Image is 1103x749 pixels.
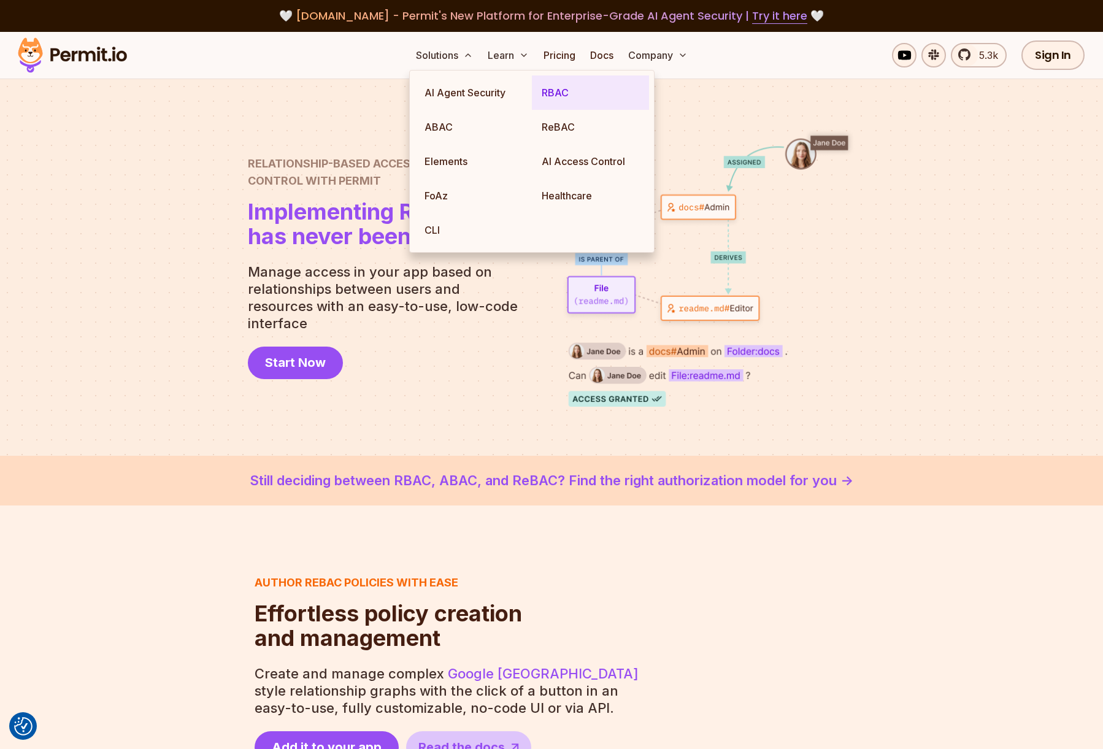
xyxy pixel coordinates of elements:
div: 🤍 🤍 [29,7,1074,25]
a: Sign In [1021,40,1085,70]
a: Google [GEOGRAPHIC_DATA] [448,666,639,682]
a: Healthcare [532,179,649,213]
button: Learn [483,43,534,67]
a: Elements [415,144,532,179]
h2: Control with Permit [248,155,482,190]
p: Manage access in your app based on relationships between users and resources with an easy-to-use,... [248,263,528,332]
span: Effortless policy creation [255,601,522,626]
h1: has never been easier [248,199,482,248]
a: FoAz [415,179,532,213]
h3: Author ReBAC policies with ease [255,574,522,591]
a: RBAC [532,75,649,110]
span: [DOMAIN_NAME] - Permit's New Platform for Enterprise-Grade AI Agent Security | [296,8,807,23]
a: ABAC [415,110,532,144]
button: Company [623,43,693,67]
a: Try it here [752,8,807,24]
span: Implementing ReBAC [248,199,482,224]
button: Solutions [411,43,478,67]
span: Start Now [265,354,326,371]
a: CLI [415,213,532,247]
a: Start Now [248,347,343,379]
a: ReBAC [532,110,649,144]
p: Create and manage complex style relationship graphs with the click of a button in an easy-to-use,... [255,665,641,716]
img: Revisit consent button [14,717,33,736]
span: 5.3k [972,48,998,63]
a: Docs [585,43,618,67]
span: Relationship-Based Access [248,155,482,172]
a: AI Agent Security [415,75,532,110]
img: Permit logo [12,34,133,76]
a: Still deciding between RBAC, ABAC, and ReBAC? Find the right authorization model for you -> [29,471,1074,491]
button: Consent Preferences [14,717,33,736]
a: Pricing [539,43,580,67]
a: AI Access Control [532,144,649,179]
a: 5.3k [951,43,1007,67]
h2: and management [255,601,522,650]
